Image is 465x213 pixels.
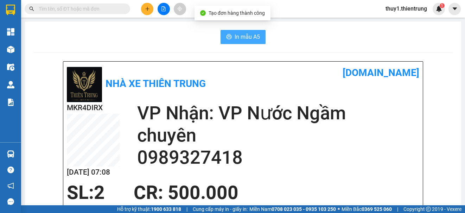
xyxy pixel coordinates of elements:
span: question-circle [7,167,14,173]
sup: 1 [440,3,445,8]
h2: chuyên [137,124,419,146]
span: 1 [441,3,443,8]
img: dashboard-icon [7,28,14,36]
img: logo-vxr [6,5,15,15]
span: 2 [94,182,105,203]
button: plus [141,3,153,15]
span: check-circle [200,10,206,16]
h2: 0989327418 [137,146,419,169]
span: search [29,6,34,11]
b: Nhà xe Thiên Trung [106,78,206,89]
b: [DOMAIN_NAME] [343,67,419,79]
h2: VP Nhận: VP Nước Ngầm [137,102,419,124]
button: printerIn mẫu A5 [221,30,266,44]
strong: 0708 023 035 - 0935 103 250 [272,206,336,212]
button: file-add [158,3,170,15]
span: Miền Nam [249,205,336,213]
span: Tạo đơn hàng thành công [209,10,265,16]
input: Tìm tên, số ĐT hoặc mã đơn [39,5,122,13]
img: warehouse-icon [7,63,14,71]
span: aim [177,6,182,11]
span: | [186,205,187,213]
span: printer [226,34,232,40]
button: caret-down [448,3,461,15]
span: caret-down [452,6,458,12]
span: Cung cấp máy in - giấy in: [193,205,248,213]
span: Miền Bắc [342,205,392,213]
img: warehouse-icon [7,46,14,53]
img: warehouse-icon [7,150,14,158]
span: ⚪️ [338,208,340,211]
span: thuy1.thientrung [380,4,433,13]
span: file-add [161,6,166,11]
h2: [DATE] 07:08 [67,167,120,178]
span: | [397,205,398,213]
span: message [7,198,14,205]
img: logo.jpg [67,67,102,102]
button: aim [174,3,186,15]
span: notification [7,182,14,189]
img: icon-new-feature [436,6,442,12]
span: plus [145,6,150,11]
strong: 0369 525 060 [362,206,392,212]
span: Hỗ trợ kỹ thuật: [117,205,181,213]
h2: MKR4DIRX [67,102,120,114]
span: copyright [426,207,431,212]
span: SL: [67,182,94,203]
img: warehouse-icon [7,81,14,88]
strong: 1900 633 818 [151,206,181,212]
span: CR : 500.000 [134,182,238,203]
img: solution-icon [7,99,14,106]
span: In mẫu A5 [235,32,260,41]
